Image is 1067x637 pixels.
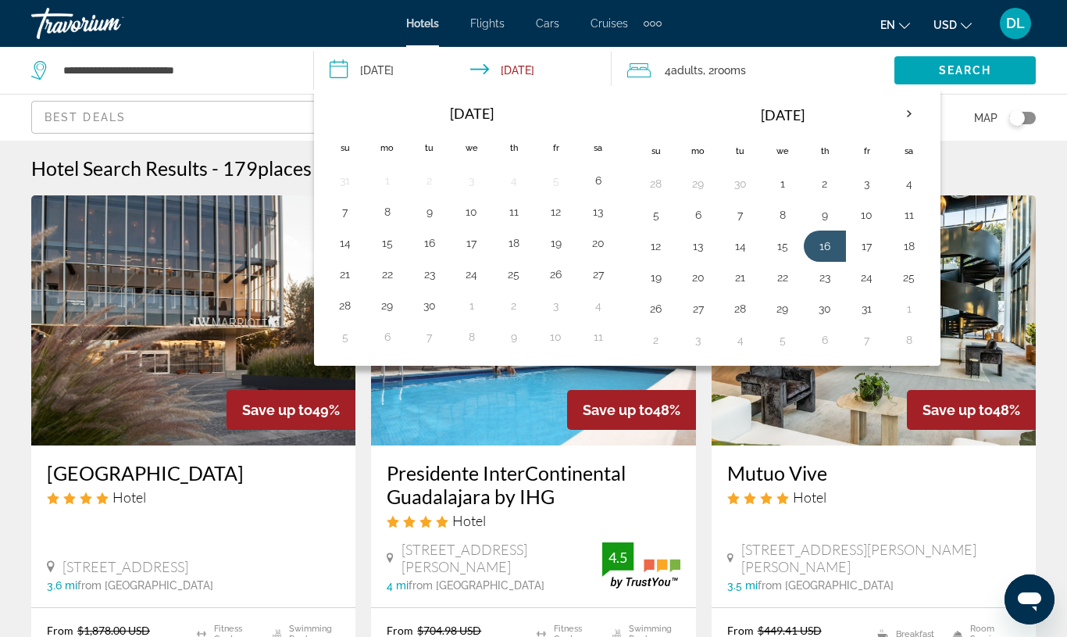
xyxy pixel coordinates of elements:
[686,267,711,288] button: Day 20
[995,7,1036,40] button: User Menu
[812,173,837,195] button: Day 2
[536,17,559,30] a: Cars
[314,47,612,94] button: Check-in date: Oct 16, 2025 Check-out date: Oct 20, 2025
[501,295,526,317] button: Day 2
[741,541,1020,575] span: [STREET_ADDRESS][PERSON_NAME][PERSON_NAME]
[387,512,680,529] div: 4 star Hotel
[897,204,922,226] button: Day 11
[793,488,826,506] span: Hotel
[544,263,569,285] button: Day 26
[223,156,475,180] h2: 179
[459,295,484,317] button: Day 1
[586,295,611,317] button: Day 4
[880,19,895,31] span: en
[894,56,1036,84] button: Search
[939,64,992,77] span: Search
[727,461,1020,485] a: Mutuo Vive
[544,295,569,317] button: Day 3
[770,235,795,257] button: Day 15
[586,263,611,285] button: Day 27
[770,298,795,320] button: Day 29
[375,232,400,254] button: Day 15
[677,96,888,134] th: [DATE]
[258,156,475,180] span: places to spend your time
[501,201,526,223] button: Day 11
[812,204,837,226] button: Day 9
[728,298,753,320] button: Day 28
[417,263,442,285] button: Day 23
[417,232,442,254] button: Day 16
[409,579,544,592] span: from [GEOGRAPHIC_DATA]
[770,267,795,288] button: Day 22
[855,267,880,288] button: Day 24
[671,64,703,77] span: Adults
[933,13,972,36] button: Change currency
[1006,16,1025,31] span: DL
[997,111,1036,125] button: Toggle map
[758,624,822,637] del: $449.41 USD
[501,263,526,285] button: Day 25
[47,488,340,506] div: 4 star Hotel
[31,195,355,446] img: Hotel image
[242,402,312,418] span: Save up to
[644,204,669,226] button: Day 5
[583,402,653,418] span: Save up to
[644,329,669,351] button: Day 2
[586,201,611,223] button: Day 13
[333,263,358,285] button: Day 21
[387,461,680,508] a: Presidente InterContinental Guadalajara by IHG
[112,488,146,506] span: Hotel
[544,170,569,191] button: Day 5
[31,3,187,44] a: Travorium
[567,390,696,430] div: 48%
[401,541,602,575] span: [STREET_ADDRESS][PERSON_NAME]
[459,326,484,348] button: Day 8
[470,17,505,30] a: Flights
[387,579,409,592] span: 4 mi
[459,170,484,191] button: Day 3
[375,295,400,317] button: Day 29
[728,329,753,351] button: Day 4
[591,17,628,30] a: Cruises
[452,512,486,529] span: Hotel
[644,235,669,257] button: Day 12
[417,295,442,317] button: Day 30
[933,19,957,31] span: USD
[333,295,358,317] button: Day 28
[1005,574,1055,624] iframe: Botón para iniciar la ventana de mensajería
[417,624,481,637] del: $704.98 USD
[417,170,442,191] button: Day 2
[812,298,837,320] button: Day 30
[703,59,746,81] span: , 2
[406,17,439,30] span: Hotels
[47,461,340,485] a: [GEOGRAPHIC_DATA]
[812,235,837,257] button: Day 16
[897,267,922,288] button: Day 25
[907,390,1036,430] div: 48%
[644,11,662,36] button: Extra navigation items
[544,326,569,348] button: Day 10
[974,107,997,129] span: Map
[714,64,746,77] span: rooms
[459,232,484,254] button: Day 17
[897,329,922,351] button: Day 8
[333,201,358,223] button: Day 7
[644,298,669,320] button: Day 26
[897,235,922,257] button: Day 18
[77,579,213,592] span: from [GEOGRAPHIC_DATA]
[855,329,880,351] button: Day 7
[602,548,633,567] div: 4.5
[47,579,77,592] span: 3.6 mi
[375,263,400,285] button: Day 22
[387,624,413,637] span: From
[333,326,358,348] button: Day 5
[366,96,577,131] th: [DATE]
[812,267,837,288] button: Day 23
[227,390,355,430] div: 49%
[586,232,611,254] button: Day 20
[417,201,442,223] button: Day 9
[727,624,754,637] span: From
